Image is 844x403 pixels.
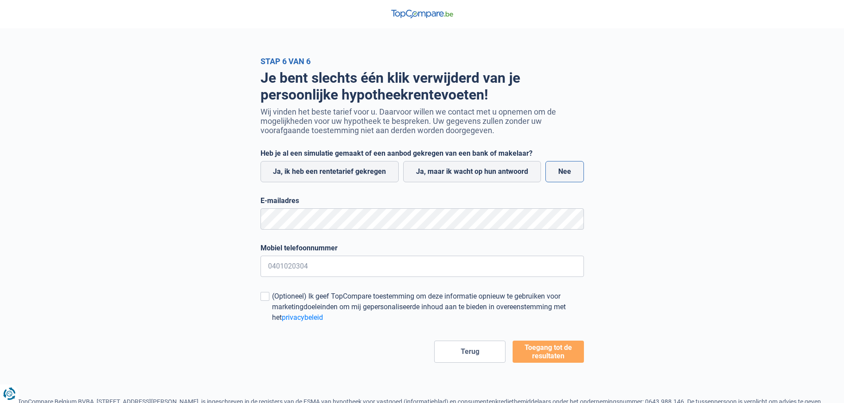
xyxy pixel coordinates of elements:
label: Heb je al een simulatie gemaakt of een aanbod gekregen van een bank of makelaar? [261,149,584,157]
label: Ja, maar ik wacht op hun antwoord [403,161,541,182]
label: Mobiel telefoonnummer [261,244,584,252]
div: Stap 6 van 6 [261,57,584,66]
button: Toegang tot de resultaten [513,341,584,363]
img: TopCompare Logo [391,10,453,19]
label: Ja, ik heb een rentetarief gekregen [261,161,399,182]
h1: Je bent slechts één klik verwijderd van je persoonlijke hypotheekrentevoeten! [261,69,584,104]
a: privacybeleid [282,313,323,322]
label: E-mailadres [261,196,584,205]
div: (Optioneel) Ik geef TopCompare toestemming om deze informatie opnieuw te gebruiken voor marketing... [272,291,584,323]
p: Wij vinden het beste tarief voor u. Daarvoor willen we contact met u opnemen om de mogelijkheden ... [261,107,584,135]
input: 0401020304 [261,256,584,277]
label: Nee [545,161,584,182]
button: Terug [434,341,506,363]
